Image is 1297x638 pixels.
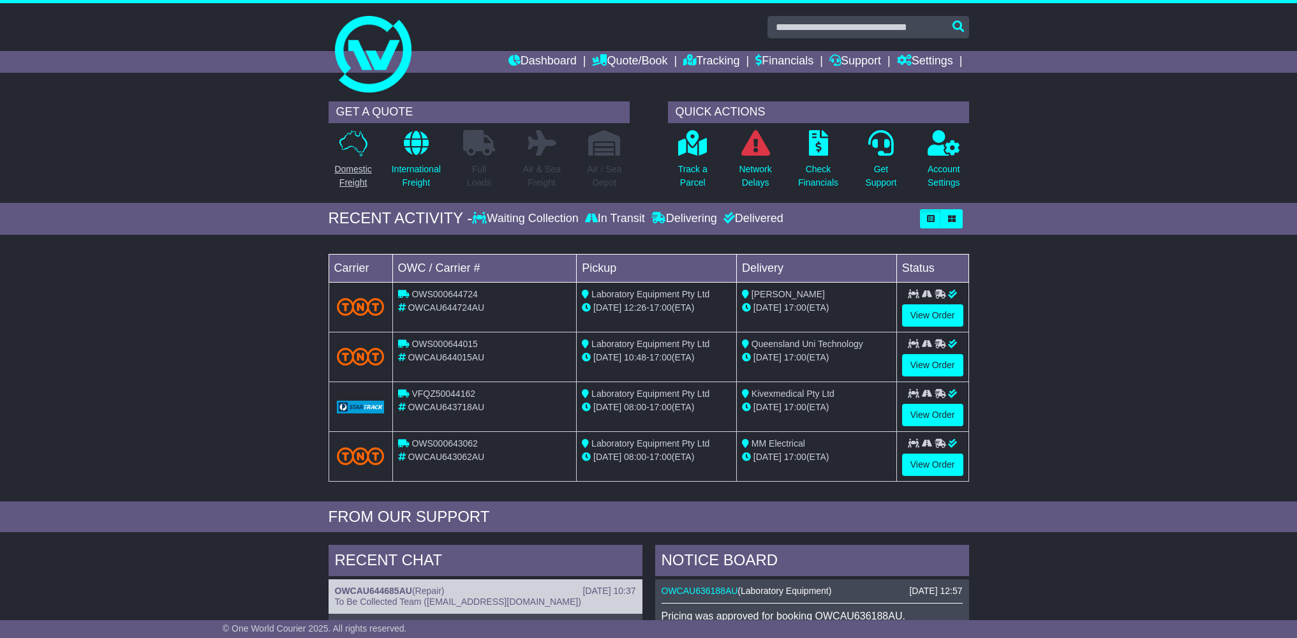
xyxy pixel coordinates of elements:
img: TNT_Domestic.png [337,348,385,365]
span: Laboratory Equipment [741,586,829,596]
span: MM Electrical [752,438,805,449]
span: [DATE] [593,302,621,313]
span: [DATE] [593,452,621,462]
span: Laboratory Equipment Pty Ltd [591,389,709,399]
div: QUICK ACTIONS [668,101,969,123]
div: Waiting Collection [472,212,581,226]
span: To Be Collected Team ([EMAIL_ADDRESS][DOMAIN_NAME]) [335,597,581,607]
a: View Order [902,354,963,376]
a: OWCAU636188AU [662,586,738,596]
span: 17:00 [784,352,806,362]
div: GET A QUOTE [329,101,630,123]
div: - (ETA) [582,401,731,414]
td: Status [896,254,968,282]
span: [DATE] [593,352,621,362]
a: InternationalFreight [391,130,441,197]
a: OWCAU644685AU [335,586,412,596]
span: OWS000643062 [411,438,478,449]
p: Domestic Freight [334,163,371,189]
a: Track aParcel [678,130,708,197]
div: In Transit [582,212,648,226]
div: FROM OUR SUPPORT [329,508,969,526]
a: CheckFinancials [797,130,839,197]
a: NetworkDelays [738,130,772,197]
div: (ETA) [742,450,891,464]
span: 17:00 [649,302,672,313]
a: Tracking [683,51,739,73]
div: Delivered [720,212,783,226]
span: 12:26 [624,302,646,313]
a: View Order [902,404,963,426]
p: Pricing was approved for booking OWCAU636188AU. [662,610,963,622]
span: [DATE] [753,452,782,462]
span: 17:00 [784,402,806,412]
span: OWCAU643718AU [408,402,484,412]
span: OWCAU644015AU [408,352,484,362]
span: [PERSON_NAME] [752,289,825,299]
img: TNT_Domestic.png [337,298,385,315]
td: Carrier [329,254,392,282]
span: Laboratory Equipment Pty Ltd [591,438,709,449]
span: [DATE] [753,402,782,412]
span: Laboratory Equipment Pty Ltd [591,289,709,299]
div: - (ETA) [582,351,731,364]
span: © One World Courier 2025. All rights reserved. [223,623,407,634]
a: Quote/Book [592,51,667,73]
p: Account Settings [928,163,960,189]
a: Dashboard [508,51,577,73]
span: Queensland Uni Technology [752,339,863,349]
div: Delivering [648,212,720,226]
div: [DATE] 10:37 [582,586,635,597]
div: - (ETA) [582,450,731,464]
img: TNT_Domestic.png [337,447,385,464]
a: View Order [902,304,963,327]
p: Air & Sea Freight [523,163,561,189]
td: Pickup [577,254,737,282]
span: 17:00 [649,352,672,362]
span: 17:00 [784,452,806,462]
span: 10:48 [624,352,646,362]
span: [DATE] [593,402,621,412]
a: GetSupport [864,130,897,197]
p: International Freight [392,163,441,189]
span: OWCAU643062AU [408,452,484,462]
span: 08:00 [624,452,646,462]
p: Network Delays [739,163,771,189]
a: DomesticFreight [334,130,372,197]
span: [DATE] [753,302,782,313]
div: (ETA) [742,401,891,414]
p: Track a Parcel [678,163,708,189]
p: Get Support [865,163,896,189]
div: ( ) [662,586,963,597]
span: 08:00 [624,402,646,412]
div: NOTICE BOARD [655,545,969,579]
a: Support [829,51,881,73]
span: OWCAU644724AU [408,302,484,313]
a: View Order [902,454,963,476]
span: VFQZ50044162 [411,389,475,399]
p: Full Loads [463,163,495,189]
a: AccountSettings [927,130,961,197]
div: (ETA) [742,351,891,364]
div: ( ) [335,586,636,597]
a: Settings [897,51,953,73]
div: RECENT CHAT [329,545,642,579]
div: RECENT ACTIVITY - [329,209,473,228]
span: 17:00 [649,402,672,412]
span: OWS000644015 [411,339,478,349]
div: - (ETA) [582,301,731,315]
p: Check Financials [798,163,838,189]
img: GetCarrierServiceLogo [337,401,385,413]
span: Kivexmedical Pty Ltd [752,389,834,399]
span: Repair [415,586,441,596]
div: (ETA) [742,301,891,315]
span: 17:00 [784,302,806,313]
div: [DATE] 12:57 [909,586,962,597]
span: 17:00 [649,452,672,462]
a: Financials [755,51,813,73]
span: [DATE] [753,352,782,362]
p: Air / Sea Depot [588,163,622,189]
td: Delivery [736,254,896,282]
td: OWC / Carrier # [392,254,577,282]
span: Laboratory Equipment Pty Ltd [591,339,709,349]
